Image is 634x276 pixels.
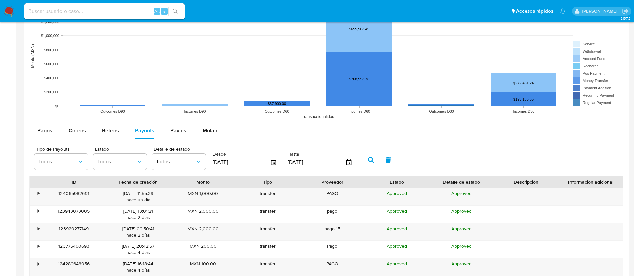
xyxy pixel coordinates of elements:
[163,8,165,14] span: s
[560,8,566,14] a: Notificaciones
[24,7,185,16] input: Buscar usuario o caso...
[516,8,553,15] span: Accesos rápidos
[582,8,620,14] p: alicia.aldreteperez@mercadolibre.com.mx
[620,16,631,21] span: 3.157.2
[154,8,160,14] span: Alt
[168,7,182,16] button: search-icon
[622,8,629,15] a: Salir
